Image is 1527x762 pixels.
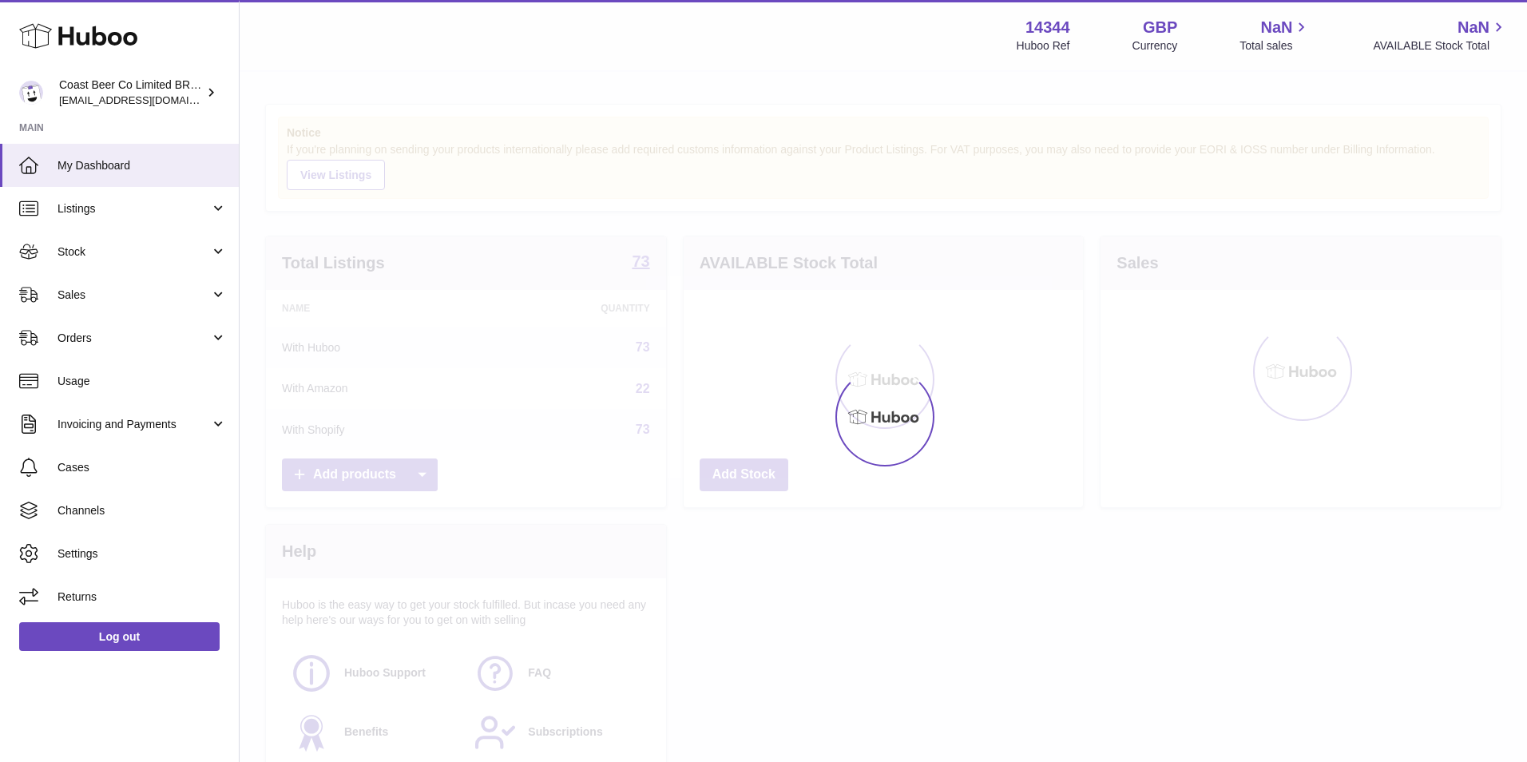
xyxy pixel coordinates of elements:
span: My Dashboard [58,158,227,173]
div: Coast Beer Co Limited BRULO [59,77,203,108]
span: Orders [58,331,210,346]
span: Listings [58,201,210,216]
strong: GBP [1143,17,1177,38]
strong: 14344 [1025,17,1070,38]
div: Currency [1132,38,1178,54]
span: Settings [58,546,227,562]
span: Total sales [1239,38,1311,54]
div: Huboo Ref [1017,38,1070,54]
span: NaN [1260,17,1292,38]
a: Log out [19,622,220,651]
span: Returns [58,589,227,605]
span: [EMAIL_ADDRESS][DOMAIN_NAME] [59,93,235,106]
span: Usage [58,374,227,389]
span: NaN [1458,17,1489,38]
a: NaN Total sales [1239,17,1311,54]
span: Invoicing and Payments [58,417,210,432]
span: Stock [58,244,210,260]
span: AVAILABLE Stock Total [1373,38,1508,54]
img: internalAdmin-14344@internal.huboo.com [19,81,43,105]
span: Sales [58,288,210,303]
span: Cases [58,460,227,475]
a: NaN AVAILABLE Stock Total [1373,17,1508,54]
span: Channels [58,503,227,518]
